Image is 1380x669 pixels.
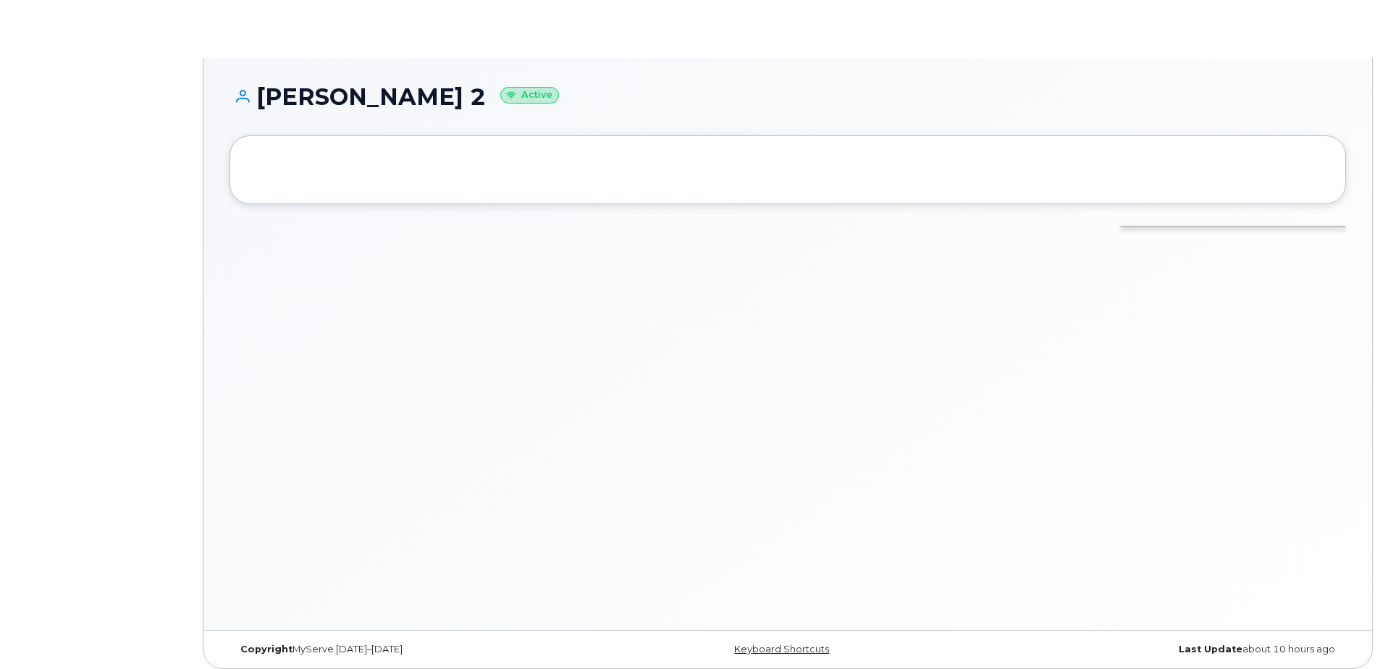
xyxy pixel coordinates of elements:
small: Active [500,87,559,104]
div: about 10 hours ago [974,644,1346,655]
strong: Copyright [240,644,293,655]
h1: [PERSON_NAME] 2 [230,84,1346,109]
a: Keyboard Shortcuts [734,644,829,655]
strong: Last Update [1179,644,1242,655]
div: MyServe [DATE]–[DATE] [230,644,602,655]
